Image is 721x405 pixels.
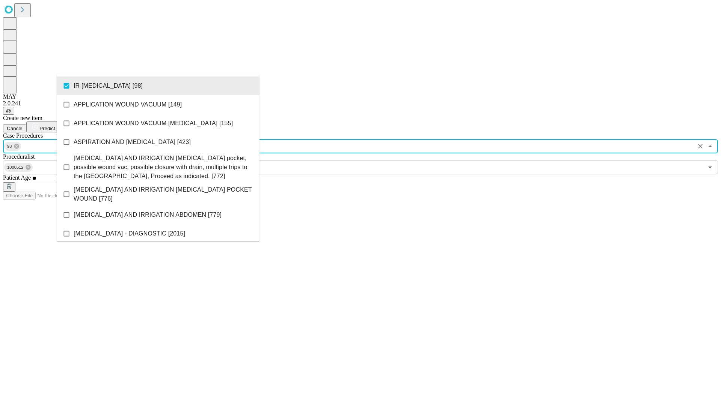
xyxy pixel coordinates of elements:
[705,141,715,151] button: Close
[74,138,191,147] span: ASPIRATION AND [MEDICAL_DATA] [423]
[3,153,35,160] span: Proceduralist
[7,126,23,131] span: Cancel
[3,124,26,132] button: Cancel
[3,93,718,100] div: MAY
[74,81,143,90] span: IR [MEDICAL_DATA] [98]
[4,163,33,172] div: 1000512
[3,107,14,115] button: @
[4,163,27,172] span: 1000512
[74,100,182,109] span: APPLICATION WOUND VACUUM [149]
[3,174,31,181] span: Patient Age
[3,132,43,139] span: Scheduled Procedure
[4,142,15,151] span: 98
[6,108,11,114] span: @
[26,121,61,132] button: Predict
[74,210,222,219] span: [MEDICAL_DATA] AND IRRIGATION ABDOMEN [779]
[705,162,715,172] button: Open
[74,229,185,238] span: [MEDICAL_DATA] - DIAGNOSTIC [2015]
[74,185,253,203] span: [MEDICAL_DATA] AND IRRIGATION [MEDICAL_DATA] POCKET WOUND [776]
[39,126,55,131] span: Predict
[3,115,42,121] span: Create new item
[3,100,718,107] div: 2.0.241
[74,154,253,181] span: [MEDICAL_DATA] AND IRRIGATION [MEDICAL_DATA] pocket, possible wound vac, possible closure with dr...
[4,142,21,151] div: 98
[74,119,233,128] span: APPLICATION WOUND VACUUM [MEDICAL_DATA] [155]
[695,141,706,151] button: Clear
